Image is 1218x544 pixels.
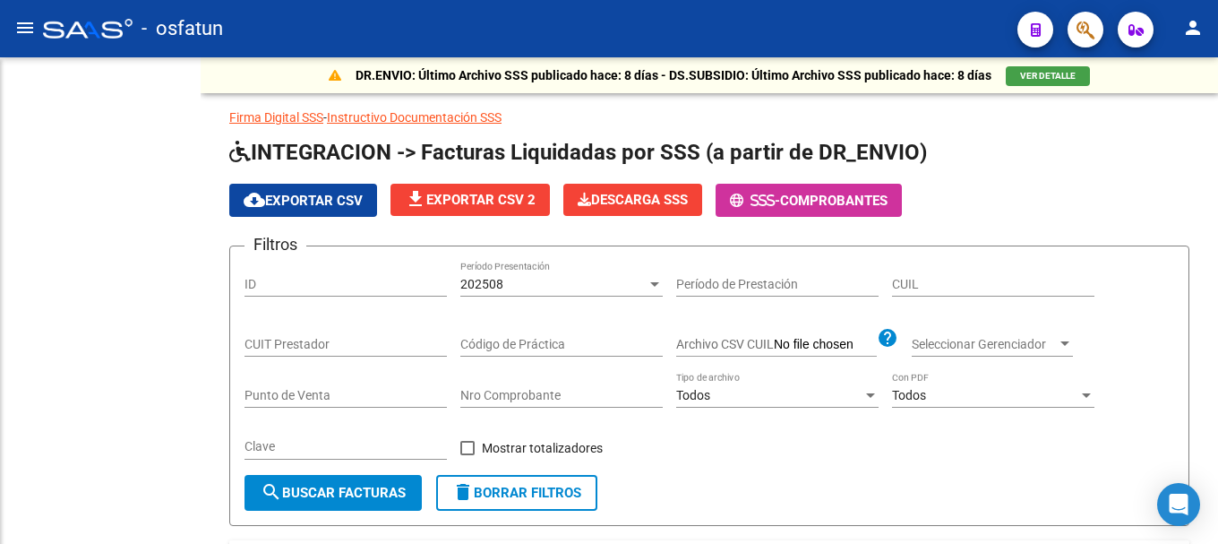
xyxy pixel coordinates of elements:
h3: Filtros [244,232,306,257]
button: -Comprobantes [716,184,902,217]
span: 202508 [460,277,503,291]
button: VER DETALLE [1006,66,1090,86]
button: Buscar Facturas [244,475,422,511]
span: Descarga SSS [578,192,688,208]
button: Borrar Filtros [436,475,597,511]
span: INTEGRACION -> Facturas Liquidadas por SSS (a partir de DR_ENVIO) [229,140,927,165]
span: Buscar Facturas [261,485,406,501]
span: - osfatun [142,9,223,48]
span: Comprobantes [780,193,888,209]
app-download-masive: Descarga masiva de comprobantes (adjuntos) [563,184,702,217]
mat-icon: help [877,327,898,349]
mat-icon: search [261,481,282,503]
span: - [730,193,780,209]
mat-icon: person [1182,17,1204,39]
a: Firma Digital SSS [229,110,323,125]
mat-icon: delete [452,481,474,503]
mat-icon: file_download [405,188,426,210]
button: Exportar CSV 2 [390,184,550,216]
span: VER DETALLE [1020,71,1076,81]
span: Archivo CSV CUIL [676,337,774,351]
span: Exportar CSV [244,193,363,209]
a: Instructivo Documentación SSS [327,110,502,125]
input: Archivo CSV CUIL [774,337,877,353]
span: Todos [676,388,710,402]
mat-icon: menu [14,17,36,39]
span: Borrar Filtros [452,485,581,501]
span: Mostrar totalizadores [482,437,603,459]
span: Seleccionar Gerenciador [912,337,1057,352]
p: - [229,108,1189,127]
p: DR.ENVIO: Último Archivo SSS publicado hace: 8 días - DS.SUBSIDIO: Último Archivo SSS publicado h... [356,65,991,85]
span: Exportar CSV 2 [405,192,536,208]
mat-icon: cloud_download [244,189,265,211]
div: Open Intercom Messenger [1157,483,1200,526]
button: Descarga SSS [563,184,702,216]
button: Exportar CSV [229,184,377,217]
span: Todos [892,388,926,402]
